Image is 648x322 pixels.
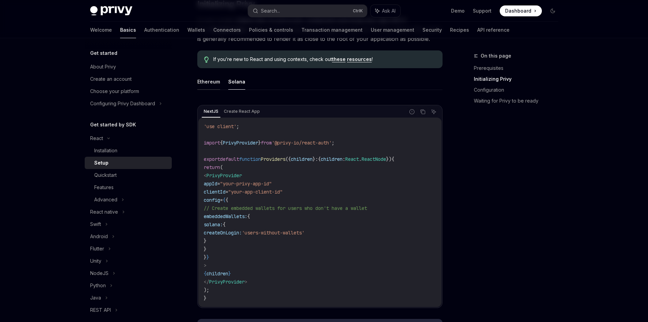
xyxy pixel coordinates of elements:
span: children [321,156,343,162]
span: ({ [285,156,291,162]
span: { [392,156,394,162]
a: About Privy [85,61,172,73]
div: Create an account [90,75,132,83]
span: If you’re new to React and using contexts, check out ! [213,56,435,63]
div: Android [90,232,108,241]
a: Welcome [90,22,112,38]
div: Python [90,281,106,290]
span: } [258,140,261,146]
span: </ [204,279,209,285]
h5: Get started [90,49,117,57]
span: ; [236,123,239,129]
a: these [332,56,346,62]
span: ReactNode [362,156,386,162]
span: } [204,254,206,260]
div: Choose your platform [90,87,139,95]
div: About Privy [90,63,116,71]
span: } [204,295,206,301]
span: } [313,156,315,162]
span: appId [204,181,217,187]
span: Providers [261,156,285,162]
div: Unity [90,257,101,265]
span: 'use client' [204,123,236,129]
a: Support [473,7,492,14]
span: } [204,238,206,244]
div: Swift [90,220,101,228]
button: Ask AI [370,5,400,17]
img: dark logo [90,6,132,16]
a: resources [347,56,372,62]
h5: Get started by SDK [90,121,136,129]
span: createOnLogin: [204,230,242,236]
span: { [223,221,226,228]
div: Search... [261,7,280,15]
span: > [204,262,206,269]
span: // Create embedded wallets for users who don't have a wallet [204,205,367,211]
a: Waiting for Privy to be ready [474,95,564,106]
span: { [220,140,223,146]
span: } [228,271,231,277]
span: . [359,156,362,162]
button: Toggle dark mode [547,5,558,16]
span: : [343,156,345,162]
button: Report incorrect code [408,107,416,116]
div: Flutter [90,245,104,253]
span: default [220,156,239,162]
a: Policies & controls [249,22,293,38]
span: = [220,197,223,203]
span: } [206,254,209,260]
a: Basics [120,22,136,38]
span: Ctrl K [353,8,363,14]
div: React [90,134,103,142]
a: Installation [85,144,172,157]
span: children [291,156,313,162]
div: Create React App [222,107,262,116]
div: Quickstart [94,171,117,179]
svg: Tip [204,57,209,63]
span: { [204,271,206,277]
div: Setup [94,159,109,167]
a: Create an account [85,73,172,85]
span: { [226,197,228,203]
a: Demo [451,7,465,14]
a: Transaction management [301,22,363,38]
span: On this page [481,52,511,60]
span: 'users-without-wallets' [242,230,304,236]
div: Installation [94,147,117,155]
a: User management [371,22,414,38]
a: Prerequisites [474,63,564,74]
a: API reference [477,22,510,38]
span: { [223,197,226,203]
span: import [204,140,220,146]
span: React [345,156,359,162]
span: ( [220,164,223,170]
a: Setup [85,157,172,169]
span: solana: [204,221,223,228]
span: ; [332,140,334,146]
div: Advanced [94,196,117,204]
span: "your-app-client-id" [228,189,283,195]
a: Quickstart [85,169,172,181]
span: PrivyProvider [209,279,245,285]
span: from [261,140,272,146]
span: Dashboard [505,7,531,14]
a: Configuration [474,85,564,95]
div: React native [90,208,118,216]
div: Configuring Privy Dashboard [90,99,155,108]
span: { [318,156,321,162]
span: { [247,213,250,219]
a: Authentication [144,22,179,38]
span: ); [204,287,209,293]
span: children [206,271,228,277]
a: Choose your platform [85,85,172,97]
span: > [245,279,247,285]
a: Connectors [213,22,241,38]
button: Search...CtrlK [248,5,367,17]
span: "your-privy-app-id" [220,181,272,187]
div: NextJS [202,107,220,116]
div: Java [90,294,101,302]
a: Security [422,22,442,38]
span: embeddedWallets: [204,213,247,219]
span: function [239,156,261,162]
span: : [315,156,318,162]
